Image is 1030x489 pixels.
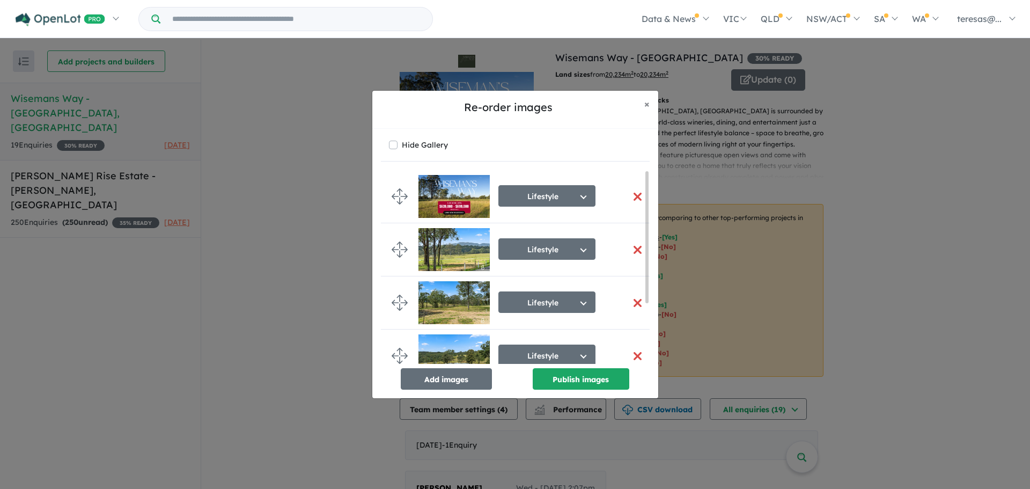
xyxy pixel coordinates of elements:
button: Lifestyle [498,185,595,207]
img: drag.svg [392,348,408,364]
img: drag.svg [392,242,408,258]
img: drag.svg [392,188,408,205]
img: drag.svg [392,295,408,311]
img: Big%20Ridge%20Estate%20-%20Sedgefield___1739843902.jpg [418,228,490,271]
label: Hide Gallery [402,137,448,152]
span: × [644,98,650,110]
button: Lifestyle [498,238,595,260]
input: Try estate name, suburb, builder or developer [163,8,430,31]
span: teresas@... [957,13,1002,24]
img: Big%20Ridge%20Estate%20-%20Sedgefield___1739843971.jpg [418,281,490,324]
img: Big%20Ridge%20Estate%20-%20Sedgefield___1739843989.jpg [418,334,490,377]
button: Lifestyle [498,291,595,313]
button: Lifestyle [498,345,595,366]
button: Publish images [533,368,629,390]
img: Openlot PRO Logo White [16,13,105,26]
h5: Re-order images [381,99,636,115]
img: Wisemans%20Way%20-%20Sedgefield___1753840668.png [418,175,490,218]
button: Add images [401,368,492,390]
